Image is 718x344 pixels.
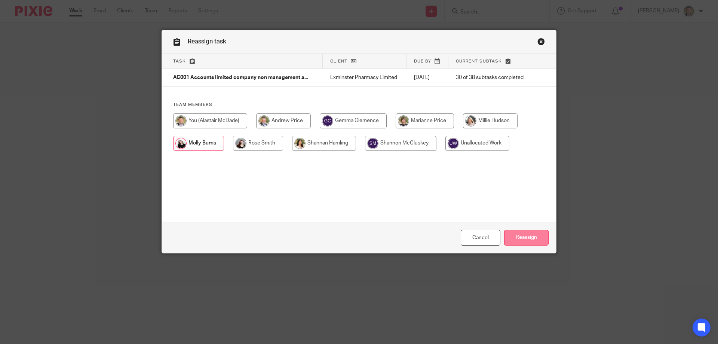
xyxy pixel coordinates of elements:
[504,230,549,246] input: Reassign
[173,75,308,80] span: AC001 Accounts limited company non management a...
[414,74,441,81] p: [DATE]
[448,69,533,87] td: 30 of 38 subtasks completed
[456,59,502,63] span: Current subtask
[188,39,226,45] span: Reassign task
[414,59,431,63] span: Due by
[330,59,347,63] span: Client
[537,38,545,48] a: Close this dialog window
[173,59,186,63] span: Task
[173,102,545,108] h4: Team members
[461,230,500,246] a: Close this dialog window
[330,74,399,81] p: Exminster Pharmacy Limited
